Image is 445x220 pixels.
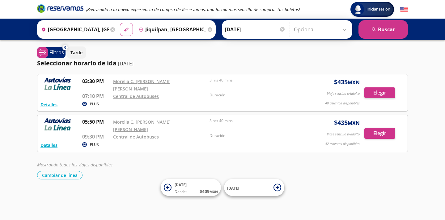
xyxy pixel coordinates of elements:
p: PLUS [90,101,99,107]
button: Detalles [40,142,57,148]
input: Buscar Destino [136,22,206,37]
input: Opcional [294,22,349,37]
p: Duración [210,92,303,98]
button: [DATE]Desde:$409MXN [161,179,221,196]
img: RESERVAMOS [40,118,74,130]
i: Brand Logo [37,4,83,13]
a: Central de Autobuses [113,93,159,99]
p: PLUS [90,142,99,147]
span: [DATE] [175,182,187,187]
button: Elegir [364,87,395,98]
small: MXN [348,79,360,86]
p: 42 asientos disponibles [325,141,360,147]
p: Viaje sencillo p/adulto [327,91,360,96]
input: Buscar Origen [39,22,109,37]
a: Central de Autobuses [113,134,159,140]
small: MXN [348,120,360,126]
a: Brand Logo [37,4,83,15]
p: 05:50 PM [82,118,110,125]
a: Morelia C. [PERSON_NAME] [PERSON_NAME] [113,119,171,132]
p: 07:10 PM [82,92,110,100]
button: Detalles [40,101,57,108]
p: 3 hrs 40 mins [210,77,303,83]
span: $ 435 [334,77,360,87]
span: Iniciar sesión [364,6,393,12]
p: 09:30 PM [82,133,110,140]
input: Elegir Fecha [225,22,286,37]
button: [DATE] [224,179,284,196]
span: 0 [64,45,66,50]
span: [DATE] [227,185,239,191]
button: English [400,6,408,13]
img: RESERVAMOS [40,77,74,90]
span: $ 435 [334,118,360,127]
span: $ 409 [200,188,218,195]
small: MXN [210,189,218,194]
p: Tarde [70,49,83,56]
button: Elegir [364,128,395,139]
span: Desde: [175,189,187,195]
button: Buscar [358,20,408,39]
p: 40 asientos disponibles [325,101,360,106]
em: ¡Bienvenido a la nueva experiencia de compra de Reservamos, una forma más sencilla de comprar tus... [86,7,300,12]
p: Seleccionar horario de ida [37,59,117,68]
p: 03:30 PM [82,77,110,85]
p: Viaje sencillo p/adulto [327,132,360,137]
button: Cambiar de línea [37,171,83,179]
em: Mostrando todos los viajes disponibles [37,162,112,168]
p: Filtros [49,49,64,56]
button: 0Filtros [37,47,66,58]
p: Duración [210,133,303,139]
button: Tarde [67,46,86,59]
p: 3 hrs 40 mins [210,118,303,124]
p: [DATE] [118,60,133,67]
a: Morelia C. [PERSON_NAME] [PERSON_NAME] [113,78,171,92]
